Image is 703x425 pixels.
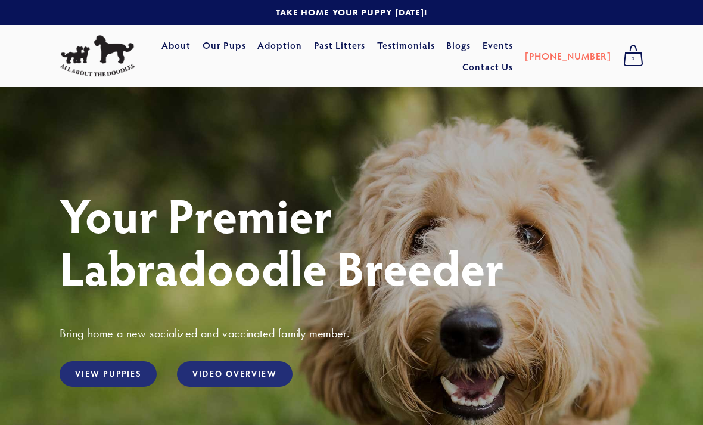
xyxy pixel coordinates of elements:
a: Past Litters [314,39,366,51]
a: [PHONE_NUMBER] [525,45,611,67]
a: Blogs [446,35,471,56]
a: Our Pups [203,35,246,56]
img: All About The Doodles [60,35,135,77]
a: View Puppies [60,361,157,387]
h3: Bring home a new socialized and vaccinated family member. [60,325,643,341]
a: Video Overview [177,361,292,387]
a: Testimonials [377,35,435,56]
a: 0 items in cart [617,41,649,71]
h1: Your Premier Labradoodle Breeder [60,188,643,293]
a: Contact Us [462,56,513,77]
a: Adoption [257,35,302,56]
a: Events [483,35,513,56]
span: 0 [623,51,643,67]
a: About [161,35,191,56]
